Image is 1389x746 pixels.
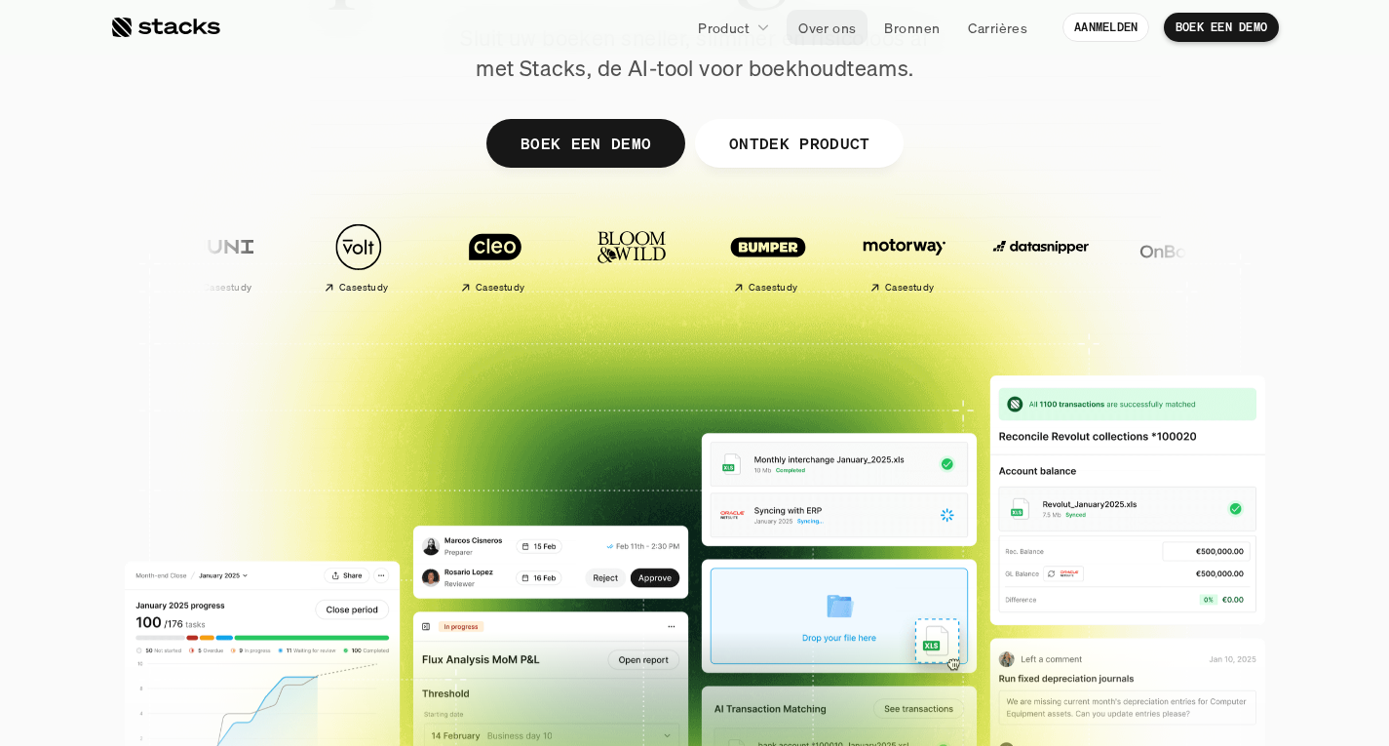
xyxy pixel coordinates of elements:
[956,10,1039,45] a: Carrières
[696,213,823,301] a: Casestudy
[520,132,650,153] font: BOEK EEN DEMO
[287,213,413,301] a: Casestudy
[787,10,868,45] a: Over ons
[1074,20,1138,34] font: AANMELDEN
[876,281,926,294] font: Casestudy
[150,213,277,301] a: Casestudy
[1164,13,1279,42] a: BOEK EEN DEMO
[968,19,1027,37] font: Carrières
[1176,20,1267,34] font: BOEK EEN DEMO
[330,281,380,294] font: Casestudy
[884,19,940,37] font: Bronnen
[485,119,684,168] a: BOEK EEN DEMO
[740,281,790,294] font: Casestudy
[728,132,868,153] font: ONTDEK PRODUCT
[1062,13,1149,42] a: AANMELDEN
[698,19,750,37] font: Product
[467,281,517,294] font: Casestudy
[423,213,550,301] a: Casestudy
[832,213,959,301] a: Casestudy
[194,281,244,294] font: Casestudy
[798,19,856,37] font: Over ons
[694,119,903,168] a: ONTDEK PRODUCT
[872,10,951,45] a: Bronnen
[460,23,935,82] font: Sluit uw boeken sneller, slimmer en risicoloos af met Stacks, de AI-tool voor boekhoudteams.
[230,452,316,465] a: Privacy Policy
